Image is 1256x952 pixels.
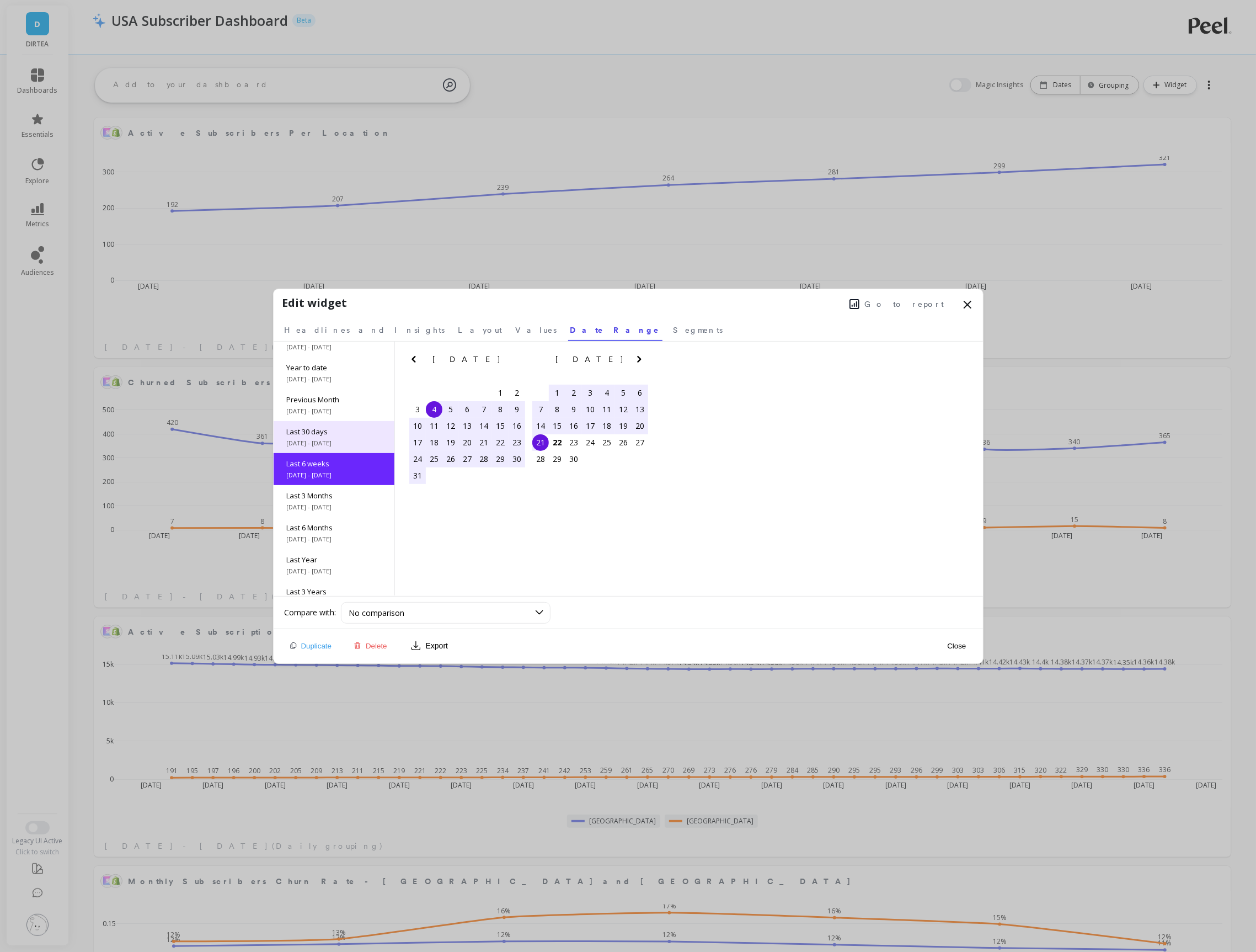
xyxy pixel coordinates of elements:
[530,353,547,370] button: Previous Month
[287,363,381,373] span: Year to date
[549,385,565,401] div: Choose Monday, September 1st, 2025
[287,491,381,501] span: Last 3 Months
[409,418,426,434] div: Choose Sunday, August 10th, 2025
[442,451,459,467] div: Choose Tuesday, August 26th, 2025
[532,418,549,434] div: Choose Sunday, September 14th, 2025
[632,418,648,434] div: Choose Saturday, September 20th, 2025
[407,353,425,370] button: Previous Month
[287,523,381,533] span: Last 6 Months
[633,353,650,370] button: Next Month
[287,567,381,576] span: [DATE] - [DATE]
[492,401,509,418] div: Choose Friday, August 8th, 2025
[287,641,335,651] button: Duplicate
[582,434,598,451] div: Choose Wednesday, September 24th, 2025
[426,418,442,434] div: Choose Monday, August 11th, 2025
[458,325,503,336] span: Layout
[516,325,557,336] span: Values
[442,434,459,451] div: Choose Tuesday, August 19th, 2025
[492,418,509,434] div: Choose Friday, August 15th, 2025
[549,418,565,434] div: Choose Monday, September 15th, 2025
[509,434,525,451] div: Choose Saturday, August 23rd, 2025
[287,535,381,544] span: [DATE] - [DATE]
[459,434,475,451] div: Choose Wednesday, August 20th, 2025
[549,434,565,451] div: Choose Monday, September 22nd, 2025
[442,401,459,418] div: Choose Tuesday, August 5th, 2025
[615,401,632,418] div: Choose Friday, September 12th, 2025
[406,637,452,655] button: Export
[510,353,527,370] button: Next Month
[290,642,297,649] img: duplicate icon
[632,401,648,418] div: Choose Saturday, September 13th, 2025
[632,385,648,401] div: Choose Saturday, September 6th, 2025
[565,418,582,434] div: Choose Tuesday, September 16th, 2025
[615,434,632,451] div: Choose Friday, September 26th, 2025
[509,385,525,401] div: Choose Saturday, August 2nd, 2025
[582,401,598,418] div: Choose Wednesday, September 10th, 2025
[287,395,381,405] span: Previous Month
[615,418,632,434] div: Choose Friday, September 19th, 2025
[282,316,974,341] nav: Tabs
[549,451,565,467] div: Choose Monday, September 29th, 2025
[532,401,549,418] div: Choose Sunday, September 7th, 2025
[492,451,509,467] div: Choose Friday, August 29th, 2025
[509,401,525,418] div: Choose Saturday, August 9th, 2025
[674,325,723,336] span: Segments
[287,503,381,512] span: [DATE] - [DATE]
[598,401,615,418] div: Choose Thursday, September 11th, 2025
[287,587,381,597] span: Last 3 Years
[615,385,632,401] div: Choose Friday, September 5th, 2025
[492,385,509,401] div: Choose Friday, August 1st, 2025
[285,607,336,618] label: Compare with:
[532,385,648,467] div: month 2025-09
[475,434,492,451] div: Choose Thursday, August 21st, 2025
[287,459,381,469] span: Last 6 weeks
[846,297,948,311] button: Go to report
[549,401,565,418] div: Choose Monday, September 8th, 2025
[582,385,598,401] div: Choose Wednesday, September 3rd, 2025
[366,642,387,650] span: Delete
[301,642,332,650] span: Duplicate
[555,355,624,364] span: [DATE]
[459,418,475,434] div: Choose Wednesday, August 13th, 2025
[409,401,426,418] div: Choose Sunday, August 3rd, 2025
[865,299,944,310] span: Go to report
[532,434,549,451] div: Choose Sunday, September 21st, 2025
[565,434,582,451] div: Choose Tuesday, September 23rd, 2025
[565,385,582,401] div: Choose Tuesday, September 2nd, 2025
[565,451,582,467] div: Choose Tuesday, September 30th, 2025
[598,434,615,451] div: Choose Thursday, September 25th, 2025
[287,439,381,448] span: [DATE] - [DATE]
[509,451,525,467] div: Choose Saturday, August 30th, 2025
[598,418,615,434] div: Choose Thursday, September 18th, 2025
[432,355,501,364] span: [DATE]
[285,325,445,336] span: Headlines and Insights
[582,418,598,434] div: Choose Wednesday, September 17th, 2025
[442,418,459,434] div: Choose Tuesday, August 12th, 2025
[350,641,391,651] button: Delete
[492,434,509,451] div: Choose Friday, August 22nd, 2025
[426,451,442,467] div: Choose Monday, August 25th, 2025
[459,451,475,467] div: Choose Wednesday, August 27th, 2025
[282,295,348,311] h1: Edit widget
[409,434,426,451] div: Choose Sunday, August 17th, 2025
[598,385,615,401] div: Choose Thursday, September 4th, 2025
[426,434,442,451] div: Choose Monday, August 18th, 2025
[475,418,492,434] div: Choose Thursday, August 14th, 2025
[475,401,492,418] div: Choose Thursday, August 7th, 2025
[509,418,525,434] div: Choose Saturday, August 16th, 2025
[287,471,381,480] span: [DATE] - [DATE]
[349,608,405,618] span: No comparison
[287,375,381,384] span: [DATE] - [DATE]
[532,451,549,467] div: Choose Sunday, September 28th, 2025
[475,451,492,467] div: Choose Thursday, August 28th, 2025
[287,427,381,437] span: Last 30 days
[409,467,426,484] div: Choose Sunday, August 31st, 2025
[570,325,660,336] span: Date Range
[632,434,648,451] div: Choose Saturday, September 27th, 2025
[409,385,525,484] div: month 2025-08
[287,555,381,565] span: Last Year
[287,343,381,352] span: [DATE] - [DATE]
[944,641,969,651] button: Close
[287,407,381,416] span: [DATE] - [DATE]
[409,451,426,467] div: Choose Sunday, August 24th, 2025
